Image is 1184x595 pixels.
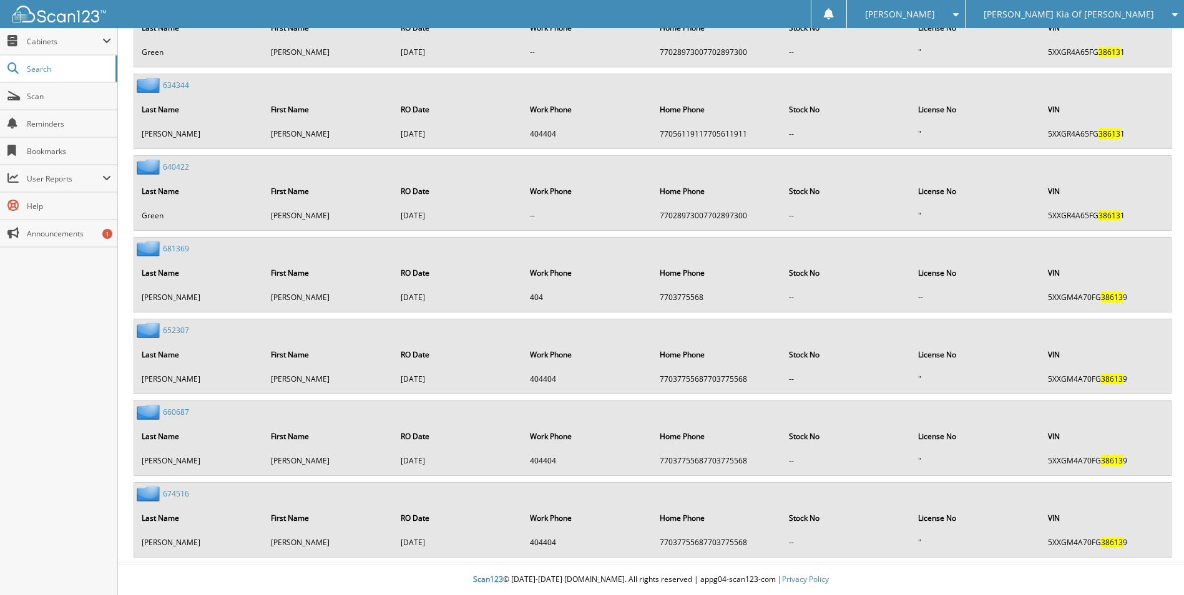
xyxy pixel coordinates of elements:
[27,119,111,129] span: Reminders
[524,123,652,144] td: 404404
[524,342,652,367] th: Work Phone
[163,80,189,90] a: 634344
[135,178,263,204] th: Last Name
[1122,535,1184,595] div: Chat Widget
[394,505,522,531] th: RO Date
[912,205,1040,226] td: "
[265,260,393,286] th: First Name
[265,423,393,449] th: First Name
[1042,450,1170,471] td: 5XXGM4A70FG 9
[524,205,652,226] td: --
[783,342,911,367] th: Stock No
[135,123,263,144] td: [PERSON_NAME]
[524,450,652,471] td: 404404
[265,342,393,367] th: First Name
[394,260,522,286] th: RO Date
[653,123,781,144] td: 77056119117705611911
[783,532,911,553] td: --
[265,123,393,144] td: [PERSON_NAME]
[524,423,652,449] th: Work Phone
[163,325,189,336] a: 652307
[912,123,1040,144] td: "
[912,287,1040,307] td: --
[135,532,263,553] td: [PERSON_NAME]
[524,287,652,307] td: 404
[1098,128,1120,139] span: 38613
[1042,97,1170,122] th: VIN
[137,486,163,501] img: folder2.png
[912,178,1040,204] th: License No
[27,201,111,211] span: Help
[265,205,393,226] td: [PERSON_NAME]
[524,260,652,286] th: Work Phone
[653,97,781,122] th: Home Phone
[137,159,163,175] img: folder2.png
[524,178,652,204] th: Work Phone
[1101,455,1123,466] span: 38613
[473,574,503,584] span: Scan123
[137,322,163,338] img: folder2.png
[912,532,1040,553] td: "
[394,423,522,449] th: RO Date
[653,42,781,62] td: 77028973007702897300
[912,505,1040,531] th: License No
[783,287,911,307] td: --
[783,423,911,449] th: Stock No
[135,97,263,122] th: Last Name
[394,450,522,471] td: [DATE]
[783,450,911,471] td: --
[137,404,163,420] img: folder2.png
[27,36,102,47] span: Cabinets
[782,574,829,584] a: Privacy Policy
[265,42,393,62] td: [PERSON_NAME]
[783,205,911,226] td: --
[135,450,263,471] td: [PERSON_NAME]
[783,505,911,531] th: Stock No
[27,146,111,157] span: Bookmarks
[135,42,263,62] td: Green
[1042,205,1170,226] td: 5XXGR4A65FG 1
[394,205,522,226] td: [DATE]
[265,97,393,122] th: First Name
[137,241,163,256] img: folder2.png
[163,162,189,172] a: 640422
[163,488,189,499] a: 674516
[163,243,189,254] a: 681369
[1042,369,1170,389] td: 5XXGM4A70FG 9
[1042,423,1170,449] th: VIN
[394,369,522,389] td: [DATE]
[653,178,781,204] th: Home Phone
[135,369,263,389] td: [PERSON_NAME]
[265,532,393,553] td: [PERSON_NAME]
[783,260,911,286] th: Stock No
[653,205,781,226] td: 77028973007702897300
[163,407,189,417] a: 660687
[394,178,522,204] th: RO Date
[27,228,111,239] span: Announcements
[653,342,781,367] th: Home Phone
[102,229,112,239] div: 1
[394,532,522,553] td: [DATE]
[1098,210,1120,221] span: 38613
[265,369,393,389] td: [PERSON_NAME]
[12,6,106,22] img: scan123-logo-white.svg
[653,423,781,449] th: Home Phone
[27,64,109,74] span: Search
[912,342,1040,367] th: License No
[653,532,781,553] td: 77037755687703775568
[1042,178,1170,204] th: VIN
[135,260,263,286] th: Last Name
[783,42,911,62] td: --
[135,205,263,226] td: Green
[394,342,522,367] th: RO Date
[265,450,393,471] td: [PERSON_NAME]
[394,287,522,307] td: [DATE]
[524,42,652,62] td: --
[912,423,1040,449] th: License No
[1098,47,1120,57] span: 38613
[27,173,102,184] span: User Reports
[1101,537,1123,548] span: 38613
[1042,123,1170,144] td: 5XXGR4A65FG 1
[783,97,911,122] th: Stock No
[135,505,263,531] th: Last Name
